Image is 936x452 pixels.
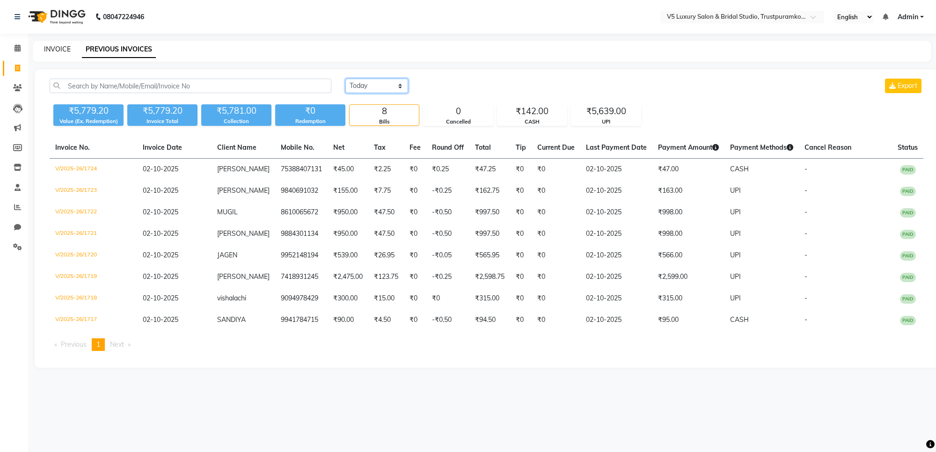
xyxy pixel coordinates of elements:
[55,143,90,152] span: Invoice No.
[580,309,652,331] td: 02-10-2025
[804,186,807,195] span: -
[730,165,749,173] span: CASH
[898,81,917,90] span: Export
[469,266,510,288] td: ₹2,598.75
[217,315,246,324] span: SANDIYA
[143,208,178,216] span: 02-10-2025
[898,12,918,22] span: Admin
[50,245,137,266] td: V/2025-26/1720
[50,338,923,351] nav: Pagination
[143,272,178,281] span: 02-10-2025
[368,245,404,266] td: ₹26.95
[469,288,510,309] td: ₹315.00
[532,245,580,266] td: ₹0
[217,229,270,238] span: [PERSON_NAME]
[275,309,328,331] td: 9941784715
[50,79,331,93] input: Search by Name/Mobile/Email/Invoice No
[143,251,178,259] span: 02-10-2025
[426,288,469,309] td: ₹0
[510,245,532,266] td: ₹0
[50,202,137,223] td: V/2025-26/1722
[469,202,510,223] td: ₹997.50
[50,309,137,331] td: V/2025-26/1717
[24,4,88,30] img: logo
[328,245,368,266] td: ₹539.00
[900,316,916,325] span: PAID
[469,180,510,202] td: ₹162.75
[804,229,807,238] span: -
[404,266,426,288] td: ₹0
[510,202,532,223] td: ₹0
[368,180,404,202] td: ₹7.75
[103,4,144,30] b: 08047224946
[328,309,368,331] td: ₹90.00
[804,165,807,173] span: -
[217,294,246,302] span: vishalachi
[426,266,469,288] td: -₹0.25
[900,273,916,282] span: PAID
[532,288,580,309] td: ₹0
[50,180,137,202] td: V/2025-26/1723
[469,245,510,266] td: ₹565.95
[537,143,575,152] span: Current Due
[432,143,464,152] span: Round Off
[804,208,807,216] span: -
[730,294,741,302] span: UPI
[217,143,256,152] span: Client Name
[652,202,724,223] td: ₹998.00
[409,143,421,152] span: Fee
[532,159,580,181] td: ₹0
[44,45,71,53] a: INVOICE
[328,266,368,288] td: ₹2,475.00
[275,202,328,223] td: 8610065672
[404,288,426,309] td: ₹0
[580,180,652,202] td: 02-10-2025
[469,309,510,331] td: ₹94.50
[580,288,652,309] td: 02-10-2025
[580,159,652,181] td: 02-10-2025
[532,202,580,223] td: ₹0
[885,79,921,93] button: Export
[580,245,652,266] td: 02-10-2025
[730,143,793,152] span: Payment Methods
[368,288,404,309] td: ₹15.00
[404,159,426,181] td: ₹0
[804,315,807,324] span: -
[404,180,426,202] td: ₹0
[368,223,404,245] td: ₹47.50
[328,223,368,245] td: ₹950.00
[900,187,916,196] span: PAID
[50,223,137,245] td: V/2025-26/1721
[652,159,724,181] td: ₹47.00
[404,245,426,266] td: ₹0
[510,223,532,245] td: ₹0
[652,245,724,266] td: ₹566.00
[510,159,532,181] td: ₹0
[217,165,270,173] span: [PERSON_NAME]
[900,165,916,175] span: PAID
[900,208,916,218] span: PAID
[730,251,741,259] span: UPI
[127,104,197,117] div: ₹5,779.20
[217,272,270,281] span: [PERSON_NAME]
[900,230,916,239] span: PAID
[50,266,137,288] td: V/2025-26/1719
[586,143,647,152] span: Last Payment Date
[275,245,328,266] td: 9952148194
[730,272,741,281] span: UPI
[333,143,344,152] span: Net
[275,288,328,309] td: 9094978429
[730,315,749,324] span: CASH
[580,266,652,288] td: 02-10-2025
[426,223,469,245] td: -₹0.50
[426,202,469,223] td: -₹0.50
[368,309,404,331] td: ₹4.50
[652,180,724,202] td: ₹163.00
[532,309,580,331] td: ₹0
[469,223,510,245] td: ₹997.50
[510,288,532,309] td: ₹0
[143,229,178,238] span: 02-10-2025
[143,165,178,173] span: 02-10-2025
[404,202,426,223] td: ₹0
[143,294,178,302] span: 02-10-2025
